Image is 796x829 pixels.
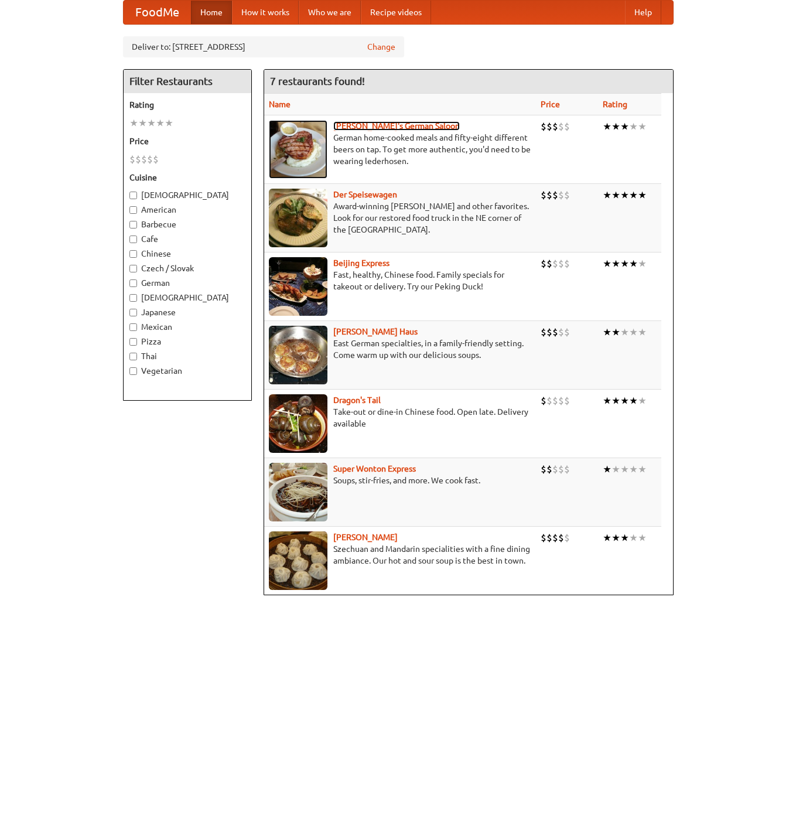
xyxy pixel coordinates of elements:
input: [DEMOGRAPHIC_DATA] [129,294,137,302]
b: Dragon's Tail [333,395,381,405]
label: American [129,204,245,216]
li: $ [558,326,564,339]
input: [DEMOGRAPHIC_DATA] [129,192,137,199]
li: $ [558,257,564,270]
h5: Cuisine [129,172,245,183]
div: Deliver to: [STREET_ADDRESS] [123,36,404,57]
li: $ [541,120,546,133]
li: ★ [611,120,620,133]
li: $ [129,153,135,166]
input: Mexican [129,323,137,331]
input: American [129,206,137,214]
li: $ [564,326,570,339]
li: $ [546,394,552,407]
li: $ [147,153,153,166]
li: ★ [620,257,629,270]
label: Pizza [129,336,245,347]
a: Super Wonton Express [333,464,416,473]
label: Barbecue [129,219,245,230]
li: ★ [611,463,620,476]
li: ★ [603,326,611,339]
li: $ [541,531,546,544]
li: ★ [629,189,638,202]
li: ★ [638,463,647,476]
li: ★ [620,463,629,476]
input: Czech / Slovak [129,265,137,272]
li: ★ [138,117,147,129]
li: ★ [147,117,156,129]
a: Der Speisewagen [333,190,397,199]
li: ★ [620,326,629,339]
li: ★ [603,463,611,476]
a: Recipe videos [361,1,431,24]
li: $ [552,394,558,407]
li: ★ [603,394,611,407]
input: Cafe [129,236,137,243]
li: $ [546,120,552,133]
li: $ [558,531,564,544]
li: $ [541,463,546,476]
li: ★ [620,189,629,202]
li: ★ [629,531,638,544]
label: Czech / Slovak [129,262,245,274]
li: ★ [638,326,647,339]
li: $ [546,257,552,270]
li: $ [564,531,570,544]
p: Soups, stir-fries, and more. We cook fast. [269,475,531,486]
li: ★ [638,531,647,544]
img: esthers.jpg [269,120,327,179]
a: Price [541,100,560,109]
li: $ [558,120,564,133]
label: [DEMOGRAPHIC_DATA] [129,292,245,303]
li: ★ [629,463,638,476]
input: Vegetarian [129,367,137,375]
li: ★ [611,189,620,202]
label: Japanese [129,306,245,318]
label: [DEMOGRAPHIC_DATA] [129,189,245,201]
label: Mexican [129,321,245,333]
label: Cafe [129,233,245,245]
p: German home-cooked meals and fifty-eight different beers on tap. To get more authentic, you'd nee... [269,132,531,167]
ng-pluralize: 7 restaurants found! [270,76,365,87]
p: Award-winning [PERSON_NAME] and other favorites. Look for our restored food truck in the NE corne... [269,200,531,236]
li: $ [552,531,558,544]
a: Name [269,100,291,109]
a: Who we are [299,1,361,24]
img: kohlhaus.jpg [269,326,327,384]
h5: Rating [129,99,245,111]
p: Szechuan and Mandarin specialities with a fine dining ambiance. Our hot and sour soup is the best... [269,543,531,567]
li: $ [552,120,558,133]
b: [PERSON_NAME] [333,533,398,542]
li: $ [546,463,552,476]
li: ★ [603,257,611,270]
b: [PERSON_NAME]'s German Saloon [333,121,460,131]
li: $ [153,153,159,166]
a: [PERSON_NAME] Haus [333,327,418,336]
img: speisewagen.jpg [269,189,327,247]
li: $ [552,189,558,202]
a: Home [191,1,232,24]
label: German [129,277,245,289]
li: ★ [603,120,611,133]
li: ★ [638,120,647,133]
label: Thai [129,350,245,362]
input: Japanese [129,309,137,316]
li: ★ [638,257,647,270]
li: $ [564,189,570,202]
li: $ [135,153,141,166]
li: ★ [620,120,629,133]
li: $ [541,326,546,339]
li: ★ [638,189,647,202]
li: ★ [611,326,620,339]
a: Rating [603,100,627,109]
li: $ [558,394,564,407]
a: Change [367,41,395,53]
img: shandong.jpg [269,531,327,590]
li: ★ [611,531,620,544]
li: ★ [629,120,638,133]
h4: Filter Restaurants [124,70,251,93]
li: $ [564,463,570,476]
li: $ [546,189,552,202]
